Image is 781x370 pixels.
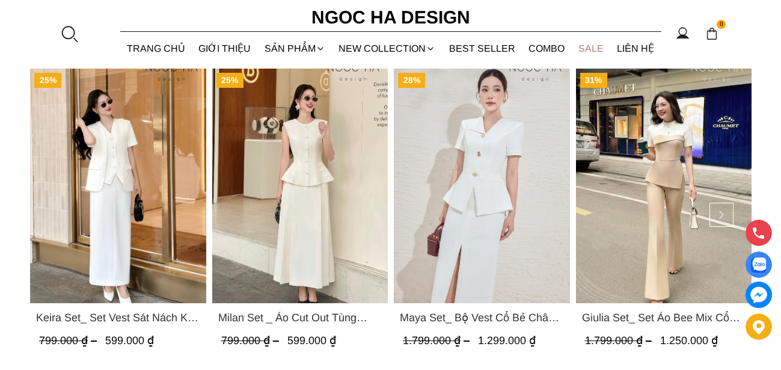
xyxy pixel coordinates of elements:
[120,32,192,64] a: TRANG CHỦ
[705,27,718,40] img: img-CART-ICON-ksit0nf1
[403,335,473,347] span: 1.799.000 ₫
[218,309,382,326] a: Link to Milan Set _ Áo Cut Out Tùng Không Tay Kết Hợp Chân Váy Xếp Ly A1080+CV139
[258,32,332,64] div: SẢN PHẨM
[287,335,335,347] span: 599.000 ₫
[746,282,772,308] a: messenger
[717,20,726,29] span: 0
[212,69,388,303] a: Product image - Milan Set _ Áo Cut Out Tùng Không Tay Kết Hợp Chân Váy Xếp Ly A1080+CV139
[660,335,717,347] span: 1.250.000 ₫
[522,32,572,64] a: Combo
[30,69,206,303] a: Product image - Keira Set_ Set Vest Sát Nách Kết Hợp Chân Váy Bút Chì Mix Áo Khoác BJ141+ A1083
[221,335,281,347] span: 799.000 ₫
[610,32,661,64] a: LIÊN HỆ
[581,309,746,326] span: Giulia Set_ Set Áo Bee Mix Cổ Trắng Đính Cúc Quần Loe BQ014
[394,69,570,303] a: Product image - Maya Set_ Bộ Vest Cổ Bẻ Chân Váy Xẻ Màu Đen, Trắng BJ140
[36,309,200,326] span: Keira Set_ Set Vest Sát Nách Kết Hợp Chân Váy Bút Chì Mix Áo Khoác BJ141+ A1083
[36,309,200,326] a: Link to Keira Set_ Set Vest Sát Nách Kết Hợp Chân Váy Bút Chì Mix Áo Khoác BJ141+ A1083
[400,309,564,326] a: Link to Maya Set_ Bộ Vest Cổ Bẻ Chân Váy Xẻ Màu Đen, Trắng BJ140
[400,309,564,326] span: Maya Set_ Bộ Vest Cổ Bẻ Chân Váy Xẻ Màu Đen, Trắng BJ140
[192,32,258,64] a: GIỚI THIỆU
[478,335,536,347] span: 1.299.000 ₫
[105,335,154,347] span: 599.000 ₫
[301,3,481,32] a: Ngoc Ha Design
[575,69,752,303] a: Product image - Giulia Set_ Set Áo Bee Mix Cổ Trắng Đính Cúc Quần Loe BQ014
[39,335,100,347] span: 799.000 ₫
[332,32,443,64] a: NEW COLLECTION
[443,32,522,64] a: BEST SELLER
[218,309,382,326] span: Milan Set _ Áo Cut Out Tùng Không Tay Kết Hợp Chân Váy Xếp Ly A1080+CV139
[751,257,766,273] img: Display image
[581,309,746,326] a: Link to Giulia Set_ Set Áo Bee Mix Cổ Trắng Đính Cúc Quần Loe BQ014
[572,32,611,64] a: SALE
[746,251,772,278] a: Display image
[584,335,654,347] span: 1.799.000 ₫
